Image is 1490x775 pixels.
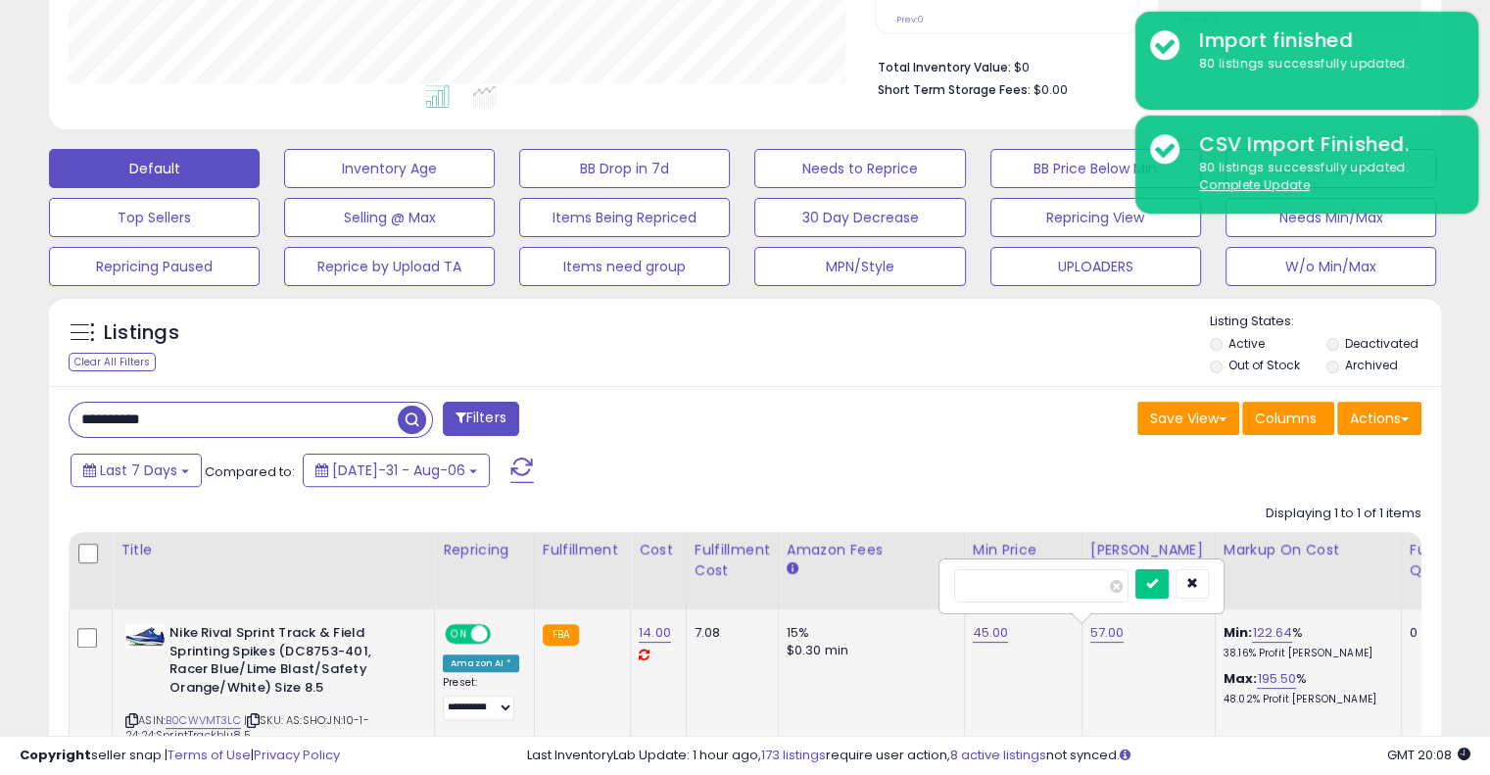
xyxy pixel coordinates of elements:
p: 38.16% Profit [PERSON_NAME] [1224,647,1386,660]
div: Title [120,540,426,560]
span: Compared to: [205,462,295,481]
button: Inventory Age [284,149,495,188]
div: Preset: [443,676,519,720]
span: $0.00 [1033,80,1068,99]
button: Repricing Paused [49,247,260,286]
div: Last InventoryLab Update: 1 hour ago, require user action, not synced. [527,747,1470,765]
span: OFF [488,626,519,643]
p: 48.02% Profit [PERSON_NAME] [1224,693,1386,706]
b: Max: [1224,669,1258,688]
a: 122.64 [1252,623,1292,643]
button: MPN/Style [754,247,965,286]
div: Amazon Fees [787,540,956,560]
b: Nike Rival Sprint Track & Field Sprinting Spikes (DC8753-401, Racer Blue/Lime Blast/Safety Orange... [169,624,408,702]
small: Amazon Fees. [787,560,798,578]
a: 8 active listings [950,746,1046,764]
div: % [1224,624,1386,660]
label: Deactivated [1344,335,1418,352]
button: Filters [443,402,519,436]
button: W/o Min/Max [1226,247,1436,286]
small: FBA [543,624,579,646]
button: Save View [1137,402,1239,435]
div: [PERSON_NAME] [1090,540,1207,560]
li: $0 [878,54,1407,77]
button: Actions [1337,402,1421,435]
button: Repricing View [990,198,1201,237]
a: Terms of Use [168,746,251,764]
div: Fulfillment Cost [695,540,770,581]
div: Markup on Cost [1224,540,1393,560]
b: Total Inventory Value: [878,59,1011,75]
button: Needs to Reprice [754,149,965,188]
b: Min: [1224,623,1253,642]
span: [DATE]-31 - Aug-06 [332,460,465,480]
small: Prev: 0 [896,14,924,25]
div: 0 [1410,624,1470,642]
div: seller snap | | [20,747,340,765]
button: Last 7 Days [71,454,202,487]
div: Displaying 1 to 1 of 1 items [1266,505,1421,523]
div: 80 listings successfully updated. [1184,159,1464,195]
button: BB Price Below Min [990,149,1201,188]
button: [DATE]-31 - Aug-06 [303,454,490,487]
a: Privacy Policy [254,746,340,764]
div: Cost [639,540,678,560]
div: 80 listings successfully updated. [1184,55,1464,73]
div: CSV Import Finished. [1184,130,1464,159]
p: Listing States: [1210,313,1441,331]
button: UPLOADERS [990,247,1201,286]
div: 15% [787,624,949,642]
u: Complete Update [1199,176,1310,193]
label: Archived [1344,357,1397,373]
span: Last 7 Days [100,460,177,480]
div: Min Price [973,540,1074,560]
div: Import finished [1184,26,1464,55]
div: Clear All Filters [69,353,156,371]
button: Default [49,149,260,188]
a: 57.00 [1090,623,1125,643]
span: Columns [1255,409,1317,428]
span: | SKU: AS:SHO:JN:10-1-24:24:SprintTrackblu8.5 [125,712,369,742]
a: 45.00 [973,623,1009,643]
button: 30 Day Decrease [754,198,965,237]
div: Amazon AI * [443,654,519,672]
button: Items need group [519,247,730,286]
div: % [1224,670,1386,706]
div: $0.30 min [787,642,949,659]
a: B0CWVMT3LC [166,712,241,729]
button: BB Drop in 7d [519,149,730,188]
a: 14.00 [639,623,671,643]
th: The percentage added to the cost of goods (COGS) that forms the calculator for Min & Max prices. [1215,532,1401,609]
span: ON [447,626,471,643]
div: Fulfillment [543,540,622,560]
div: Repricing [443,540,526,560]
button: Needs Min/Max [1226,198,1436,237]
label: Out of Stock [1228,357,1300,373]
div: Fulfillable Quantity [1410,540,1477,581]
button: Items Being Repriced [519,198,730,237]
img: 41lgb7p64JL._SL40_.jpg [125,624,165,649]
h5: Listings [104,319,179,347]
button: Selling @ Max [284,198,495,237]
button: Top Sellers [49,198,260,237]
button: Columns [1242,402,1334,435]
label: Active [1228,335,1265,352]
div: 7.08 [695,624,763,642]
a: 173 listings [761,746,826,764]
button: Reprice by Upload TA [284,247,495,286]
strong: Copyright [20,746,91,764]
span: 2025-08-15 20:08 GMT [1387,746,1470,764]
b: Short Term Storage Fees: [878,81,1031,98]
a: 195.50 [1257,669,1296,689]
